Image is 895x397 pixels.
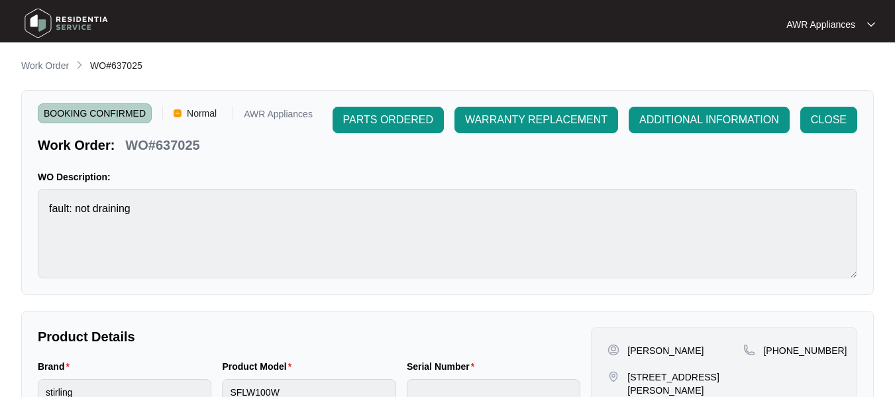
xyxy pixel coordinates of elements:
img: Vercel Logo [174,109,182,117]
img: user-pin [607,344,619,356]
img: residentia service logo [20,3,113,43]
img: chevron-right [74,60,85,70]
p: AWR Appliances [244,109,313,123]
p: Work Order [21,59,69,72]
label: Product Model [222,360,297,373]
p: [PERSON_NAME] [627,344,704,357]
span: CLOSE [811,112,847,128]
span: WO#637025 [90,60,142,71]
button: PARTS ORDERED [333,107,444,133]
span: BOOKING CONFIRMED [38,103,152,123]
span: ADDITIONAL INFORMATION [639,112,779,128]
img: map-pin [743,344,755,356]
img: map-pin [607,370,619,382]
button: CLOSE [800,107,857,133]
a: Work Order [19,59,72,74]
span: WARRANTY REPLACEMENT [465,112,607,128]
p: [PHONE_NUMBER] [763,344,847,357]
img: dropdown arrow [867,21,875,28]
p: WO#637025 [125,136,199,154]
p: WO Description: [38,170,857,184]
p: Work Order: [38,136,115,154]
label: Brand [38,360,75,373]
label: Serial Number [407,360,480,373]
button: ADDITIONAL INFORMATION [629,107,790,133]
button: WARRANTY REPLACEMENT [454,107,618,133]
textarea: fault: not draining [38,189,857,278]
span: Normal [182,103,222,123]
p: AWR Appliances [786,18,855,31]
span: PARTS ORDERED [343,112,433,128]
p: Product Details [38,327,580,346]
